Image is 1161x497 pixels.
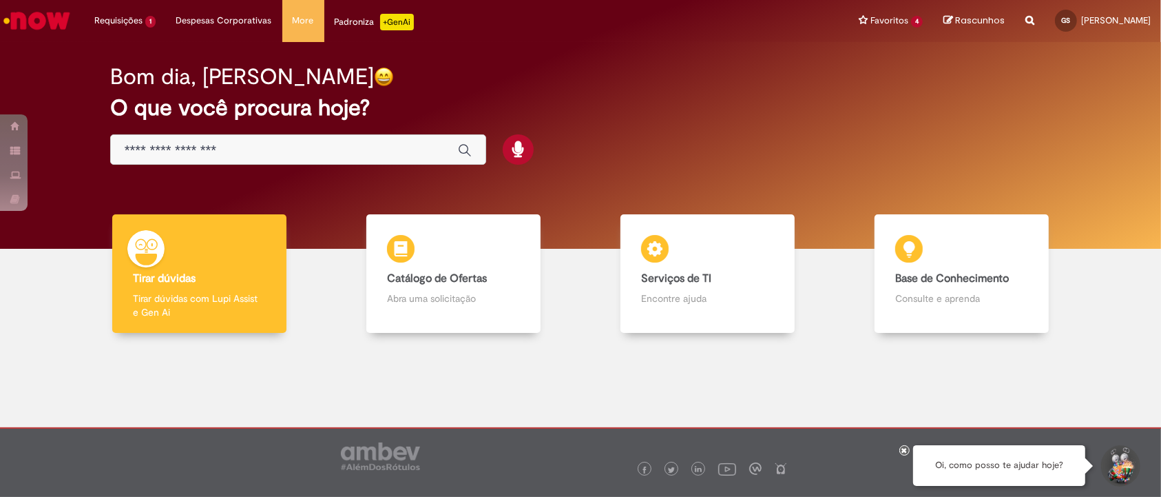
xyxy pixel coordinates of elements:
span: GS [1062,16,1071,25]
b: Serviços de TI [641,272,711,285]
p: +GenAi [380,14,414,30]
span: Favoritos [870,14,908,28]
img: logo_footer_twitter.png [668,467,675,474]
img: logo_footer_linkedin.png [695,466,702,474]
img: logo_footer_ambev_rotulo_gray.png [341,443,420,470]
span: Despesas Corporativas [176,14,272,28]
p: Consulte e aprenda [895,292,1027,305]
span: 1 [145,16,156,28]
p: Encontre ajuda [641,292,773,305]
h2: Bom dia, [PERSON_NAME] [110,65,374,89]
a: Tirar dúvidas Tirar dúvidas com Lupi Assist e Gen Ai [72,214,326,334]
img: logo_footer_facebook.png [641,467,648,474]
div: Oi, como posso te ajudar hoje? [913,445,1085,486]
div: Padroniza [335,14,414,30]
a: Serviços de TI Encontre ajuda [580,214,835,334]
img: logo_footer_workplace.png [749,463,762,475]
span: Rascunhos [955,14,1005,27]
a: Catálogo de Ofertas Abra uma solicitação [326,214,580,334]
a: Base de Conhecimento Consulte e aprenda [835,214,1089,334]
img: logo_footer_youtube.png [718,460,736,478]
img: ServiceNow [1,7,72,34]
a: Rascunhos [943,14,1005,28]
img: happy-face.png [374,67,394,87]
p: Tirar dúvidas com Lupi Assist e Gen Ai [133,292,265,319]
span: [PERSON_NAME] [1081,14,1151,26]
span: 4 [911,16,923,28]
b: Tirar dúvidas [133,272,196,285]
h2: O que você procura hoje? [110,96,1051,120]
span: Requisições [94,14,143,28]
p: Abra uma solicitação [387,292,519,305]
span: More [293,14,314,28]
b: Base de Conhecimento [895,272,1009,285]
b: Catálogo de Ofertas [387,272,487,285]
button: Iniciar Conversa de Suporte [1099,445,1140,487]
img: logo_footer_naosei.png [775,463,787,475]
